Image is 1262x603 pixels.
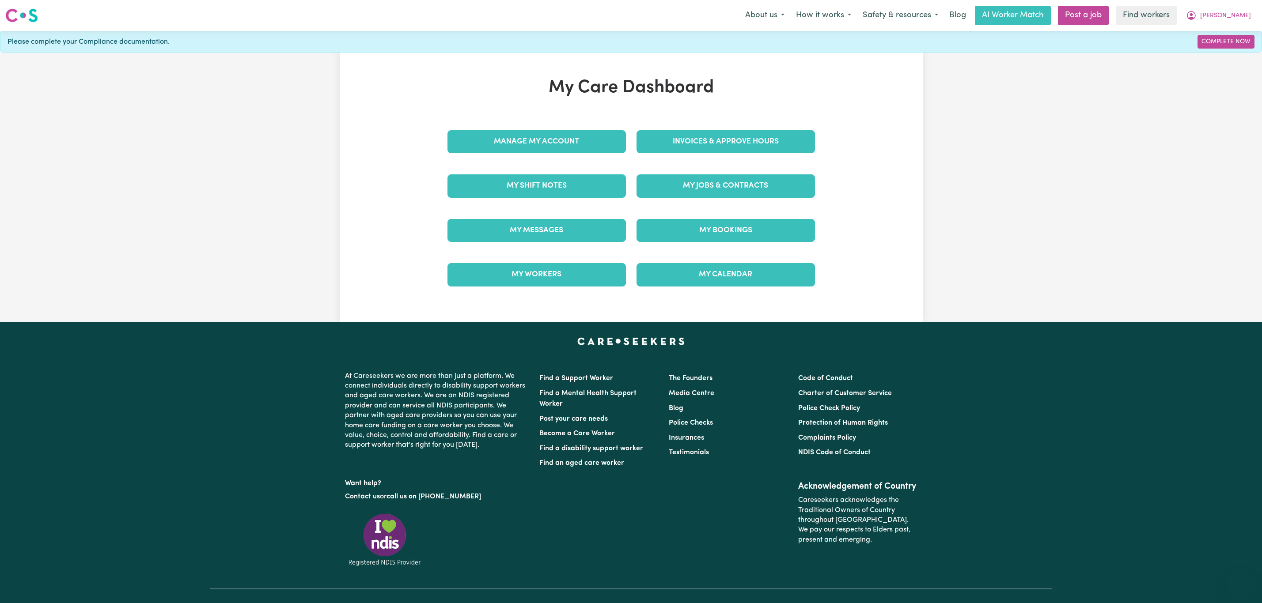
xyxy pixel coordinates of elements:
[345,488,529,505] p: or
[798,492,917,548] p: Careseekers acknowledges the Traditional Owners of Country throughout [GEOGRAPHIC_DATA]. We pay o...
[345,493,380,500] a: Contact us
[637,263,815,286] a: My Calendar
[539,460,624,467] a: Find an aged care worker
[790,6,857,25] button: How it works
[669,375,712,382] a: The Founders
[345,475,529,488] p: Want help?
[539,415,608,422] a: Post your care needs
[798,390,892,397] a: Charter of Customer Service
[975,6,1051,25] a: AI Worker Match
[447,263,626,286] a: My Workers
[857,6,944,25] button: Safety & resources
[447,174,626,197] a: My Shift Notes
[798,481,917,492] h2: Acknowledgement of Country
[345,368,529,454] p: At Careseekers we are more than just a platform. We connect individuals directly to disability su...
[798,434,856,441] a: Complaints Policy
[1200,11,1251,21] span: [PERSON_NAME]
[1058,6,1109,25] a: Post a job
[669,405,683,412] a: Blog
[669,434,704,441] a: Insurances
[669,449,709,456] a: Testimonials
[5,8,38,23] img: Careseekers logo
[1116,6,1177,25] a: Find workers
[539,445,643,452] a: Find a disability support worker
[798,419,888,426] a: Protection of Human Rights
[669,390,714,397] a: Media Centre
[798,405,860,412] a: Police Check Policy
[637,219,815,242] a: My Bookings
[944,6,971,25] a: Blog
[5,5,38,26] a: Careseekers logo
[739,6,790,25] button: About us
[345,512,424,567] img: Registered NDIS provider
[669,419,713,426] a: Police Checks
[1180,6,1257,25] button: My Account
[798,375,853,382] a: Code of Conduct
[1198,35,1254,49] a: Complete Now
[539,375,613,382] a: Find a Support Worker
[1227,568,1255,596] iframe: Button to launch messaging window, conversation in progress
[387,493,481,500] a: call us on [PHONE_NUMBER]
[798,449,871,456] a: NDIS Code of Conduct
[539,390,637,407] a: Find a Mental Health Support Worker
[539,430,615,437] a: Become a Care Worker
[637,130,815,153] a: Invoices & Approve Hours
[447,130,626,153] a: Manage My Account
[442,77,820,98] h1: My Care Dashboard
[637,174,815,197] a: My Jobs & Contracts
[577,338,685,345] a: Careseekers home page
[447,219,626,242] a: My Messages
[8,37,170,47] span: Please complete your Compliance documentation.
